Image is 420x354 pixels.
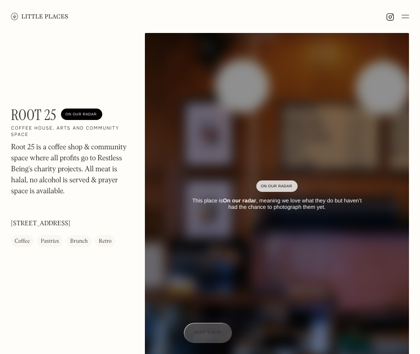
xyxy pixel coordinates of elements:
[11,106,56,124] h1: Root 25
[184,323,232,343] a: Map view
[41,237,59,246] div: Pastries
[66,110,98,119] div: On Our Radar
[11,125,130,138] h2: Coffee house, arts and community space
[195,330,221,335] span: Map view
[11,219,70,229] p: [STREET_ADDRESS]
[99,237,111,246] div: Retro
[70,237,88,246] div: Brunch
[15,237,30,246] div: Coffee
[11,202,130,212] p: ‍
[11,142,130,197] p: Root 25 is a coffee shop & community space where all profits go to Restless Being's charity proje...
[261,182,293,191] div: On Our Radar
[187,197,367,211] div: This place is , meaning we love what they do but haven’t had the chance to photograph them yet.
[223,197,256,204] strong: On our radar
